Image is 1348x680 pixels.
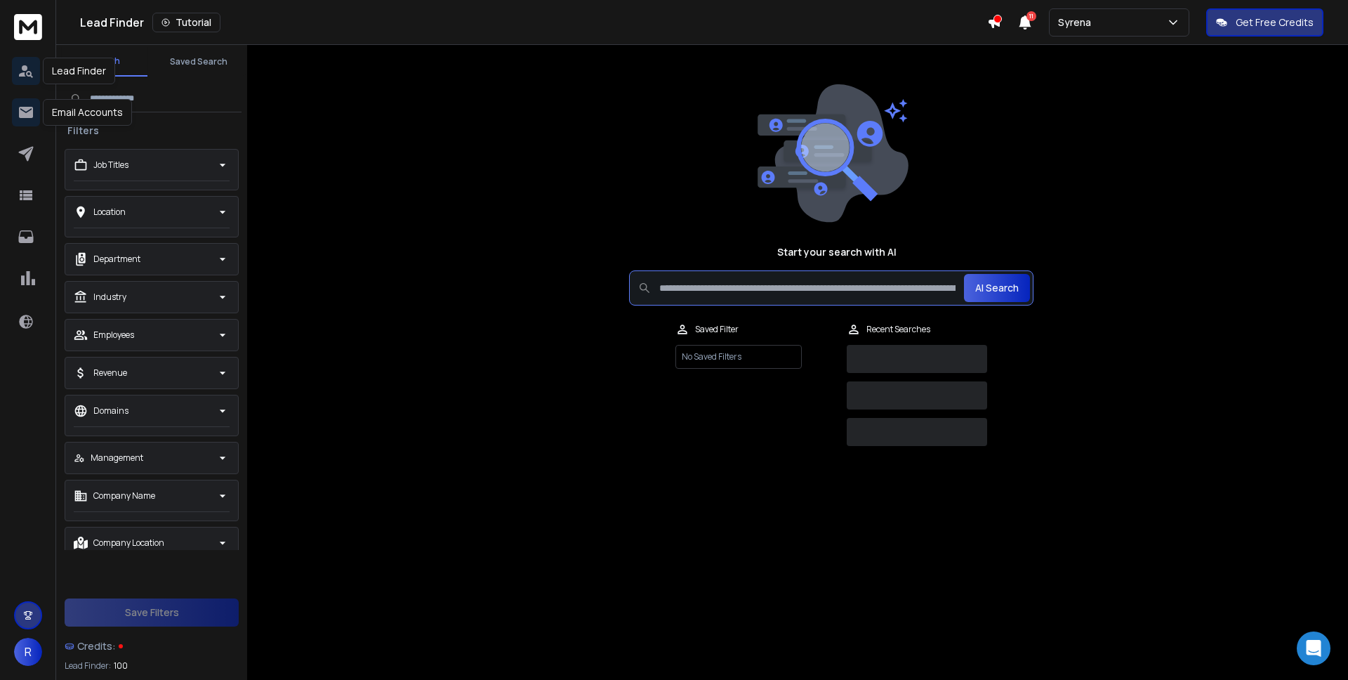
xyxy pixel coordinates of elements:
button: R [14,638,42,666]
p: Location [93,207,126,218]
p: No Saved Filters [675,345,802,369]
p: Get Free Credits [1236,15,1314,30]
span: 11 [1026,11,1036,21]
span: Credits: [77,639,116,653]
p: Saved Filter [695,324,739,335]
h1: Start your search with AI [777,245,897,259]
p: Employees [93,329,134,341]
img: image [754,84,908,223]
div: Lead Finder [80,13,987,32]
p: Department [93,254,140,265]
p: Job Titles [93,159,128,171]
p: Company Name [93,490,155,502]
a: Credits: [65,632,239,660]
p: Lead Finder: [65,660,111,672]
div: Open Intercom Messenger [1297,632,1330,665]
button: AI Search [964,274,1030,302]
p: Industry [93,292,126,303]
p: Recent Searches [866,324,930,335]
span: 100 [114,660,128,672]
p: Syrena [1058,15,1097,30]
button: Tutorial [152,13,220,32]
div: Email Accounts [43,99,132,126]
h3: Filters [62,124,105,138]
p: Revenue [93,367,127,379]
button: Saved Search [156,48,242,76]
button: Search [62,47,147,77]
p: Company Location [93,537,164,549]
button: Get Free Credits [1206,8,1323,37]
p: Domains [93,405,128,417]
p: Management [91,452,143,464]
div: Lead Finder [43,58,115,84]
